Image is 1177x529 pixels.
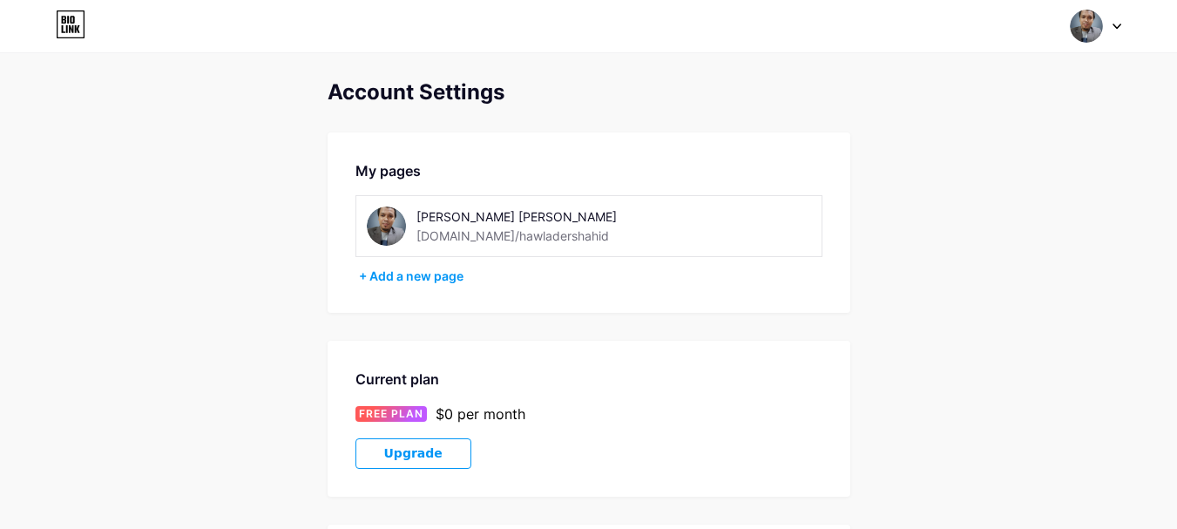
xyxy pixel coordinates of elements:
[359,406,423,422] span: FREE PLAN
[416,227,609,245] div: [DOMAIN_NAME]/hawladershahid
[328,80,850,105] div: Account Settings
[367,207,406,246] img: hawladershahid
[359,268,822,285] div: + Add a new page
[355,160,822,181] div: My pages
[1070,10,1103,43] img: hawladershahid
[355,438,471,469] button: Upgrade
[355,369,822,390] div: Current plan
[384,446,443,461] span: Upgrade
[416,207,663,226] div: [PERSON_NAME] [PERSON_NAME]
[436,404,525,424] div: $0 per month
